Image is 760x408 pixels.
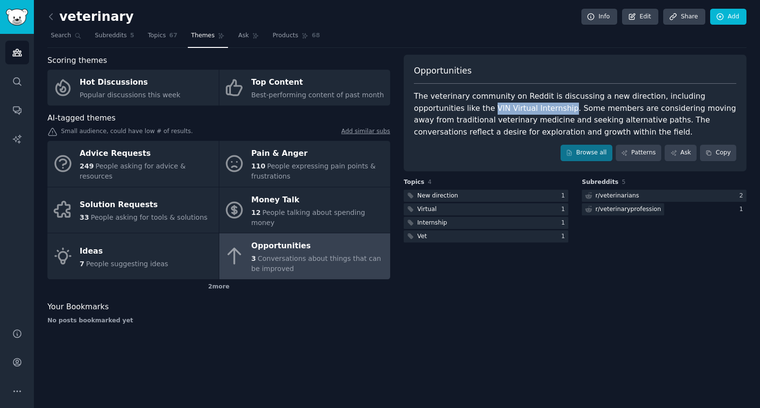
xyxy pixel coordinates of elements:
[80,75,181,91] div: Hot Discussions
[404,203,568,215] a: Virtual1
[582,190,746,202] a: r/veterinarians2
[191,31,215,40] span: Themes
[561,145,612,161] a: Browse all
[414,91,736,138] div: The veterinary community on Reddit is discussing a new direction, including opportunities like th...
[404,217,568,229] a: Internship1
[561,205,568,214] div: 1
[86,260,168,268] span: People suggesting ideas
[219,187,391,233] a: Money Talk12People talking about spending money
[417,219,447,227] div: Internship
[581,9,617,25] a: Info
[622,9,658,25] a: Edit
[595,205,661,214] div: r/ veterinaryprofession
[47,317,390,325] div: No posts bookmarked yet
[404,190,568,202] a: New direction1
[251,146,385,162] div: Pain & Anger
[700,145,736,161] button: Copy
[47,127,390,137] div: Small audience, could have low # of results.
[47,9,134,25] h2: veterinary
[622,179,626,185] span: 5
[80,197,208,213] div: Solution Requests
[428,179,432,185] span: 4
[91,213,207,221] span: People asking for tools & solutions
[80,162,186,180] span: People asking for advice & resources
[417,232,427,241] div: Vet
[47,28,85,48] a: Search
[235,28,262,48] a: Ask
[6,9,28,26] img: GummySearch logo
[47,233,219,279] a: Ideas7People suggesting ideas
[251,209,260,216] span: 12
[219,141,391,187] a: Pain & Anger110People expressing pain points & frustrations
[414,65,471,77] span: Opportunities
[616,145,661,161] a: Patterns
[47,141,219,187] a: Advice Requests249People asking for advice & resources
[710,9,746,25] a: Add
[251,162,376,180] span: People expressing pain points & frustrations
[219,233,391,279] a: Opportunities3Conversations about things that can be improved
[169,31,178,40] span: 67
[404,178,425,187] span: Topics
[47,70,219,106] a: Hot DiscussionsPopular discussions this week
[251,255,381,272] span: Conversations about things that can be improved
[739,192,746,200] div: 2
[582,178,619,187] span: Subreddits
[582,203,746,215] a: r/veterinaryprofession1
[130,31,135,40] span: 5
[251,75,384,91] div: Top Content
[561,192,568,200] div: 1
[251,91,384,99] span: Best-performing content of past month
[80,213,89,221] span: 33
[80,91,181,99] span: Popular discussions this week
[251,192,385,208] div: Money Talk
[47,187,219,233] a: Solution Requests33People asking for tools & solutions
[91,28,137,48] a: Subreddits5
[144,28,181,48] a: Topics67
[561,232,568,241] div: 1
[51,31,71,40] span: Search
[561,219,568,227] div: 1
[47,55,107,67] span: Scoring themes
[80,260,85,268] span: 7
[663,9,705,25] a: Share
[219,70,391,106] a: Top ContentBest-performing content of past month
[273,31,298,40] span: Products
[80,243,168,259] div: Ideas
[47,279,390,295] div: 2 more
[312,31,320,40] span: 68
[417,192,458,200] div: New direction
[341,127,390,137] a: Add similar subs
[665,145,697,161] a: Ask
[251,255,256,262] span: 3
[80,162,94,170] span: 249
[251,162,265,170] span: 110
[148,31,166,40] span: Topics
[238,31,249,40] span: Ask
[251,209,365,227] span: People talking about spending money
[404,230,568,242] a: Vet1
[251,239,385,254] div: Opportunities
[80,146,214,162] div: Advice Requests
[269,28,323,48] a: Products68
[739,205,746,214] div: 1
[47,301,109,313] span: Your Bookmarks
[188,28,228,48] a: Themes
[95,31,127,40] span: Subreddits
[595,192,639,200] div: r/ veterinarians
[417,205,437,214] div: Virtual
[47,112,116,124] span: AI-tagged themes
